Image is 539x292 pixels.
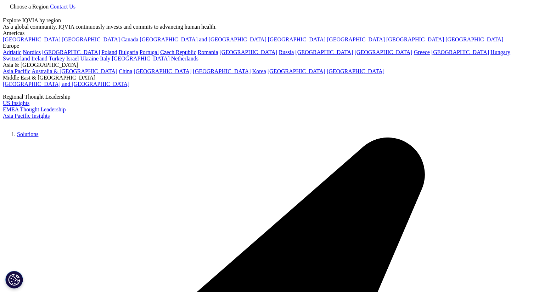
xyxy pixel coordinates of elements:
button: Cookies Settings [5,271,23,288]
a: Netherlands [171,56,198,62]
span: Choose a Region [10,4,49,10]
div: Explore IQVIA by region [3,17,536,24]
a: Russia [279,49,294,55]
a: [GEOGRAPHIC_DATA] [445,36,503,42]
a: Hungary [490,49,510,55]
a: [GEOGRAPHIC_DATA] [268,36,326,42]
a: Australia & [GEOGRAPHIC_DATA] [32,68,117,74]
a: [GEOGRAPHIC_DATA] [3,36,61,42]
a: [GEOGRAPHIC_DATA] [42,49,100,55]
div: Europe [3,43,536,49]
a: [GEOGRAPHIC_DATA] [386,36,444,42]
a: Ukraine [80,56,99,62]
a: Nordics [23,49,41,55]
a: US Insights [3,100,29,106]
div: Middle East & [GEOGRAPHIC_DATA] [3,75,536,81]
a: [GEOGRAPHIC_DATA] [295,49,353,55]
a: [GEOGRAPHIC_DATA] [62,36,120,42]
a: [GEOGRAPHIC_DATA] [327,36,385,42]
a: Czech Republic [160,49,196,55]
a: [GEOGRAPHIC_DATA] and [GEOGRAPHIC_DATA] [3,81,129,87]
div: Asia & [GEOGRAPHIC_DATA] [3,62,536,68]
a: [GEOGRAPHIC_DATA] [268,68,325,74]
a: [GEOGRAPHIC_DATA] [327,68,384,74]
a: Greece [414,49,430,55]
a: EMEA Thought Leadership [3,106,66,112]
div: Americas [3,30,536,36]
a: Solutions [17,131,38,137]
a: [GEOGRAPHIC_DATA] [220,49,277,55]
a: [GEOGRAPHIC_DATA] [112,56,169,62]
a: Canada [121,36,138,42]
div: As a global community, IQVIA continuously invests and commits to advancing human health. [3,24,536,30]
a: China [119,68,132,74]
a: Contact Us [50,4,75,10]
a: [GEOGRAPHIC_DATA] [355,49,412,55]
a: Turkey [49,56,65,62]
a: Switzerland [3,56,30,62]
a: Ireland [31,56,47,62]
div: Regional Thought Leadership [3,94,536,100]
a: [GEOGRAPHIC_DATA] [193,68,251,74]
a: Poland [101,49,117,55]
a: [GEOGRAPHIC_DATA] [431,49,489,55]
a: Korea [252,68,266,74]
a: [GEOGRAPHIC_DATA] and [GEOGRAPHIC_DATA] [140,36,266,42]
a: Italy [100,56,110,62]
a: Asia Pacific Insights [3,113,50,119]
a: [GEOGRAPHIC_DATA] [134,68,191,74]
a: Asia Pacific [3,68,30,74]
a: Israel [66,56,79,62]
a: Romania [198,49,218,55]
a: Portugal [140,49,159,55]
a: Adriatic [3,49,21,55]
a: Bulgaria [119,49,138,55]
